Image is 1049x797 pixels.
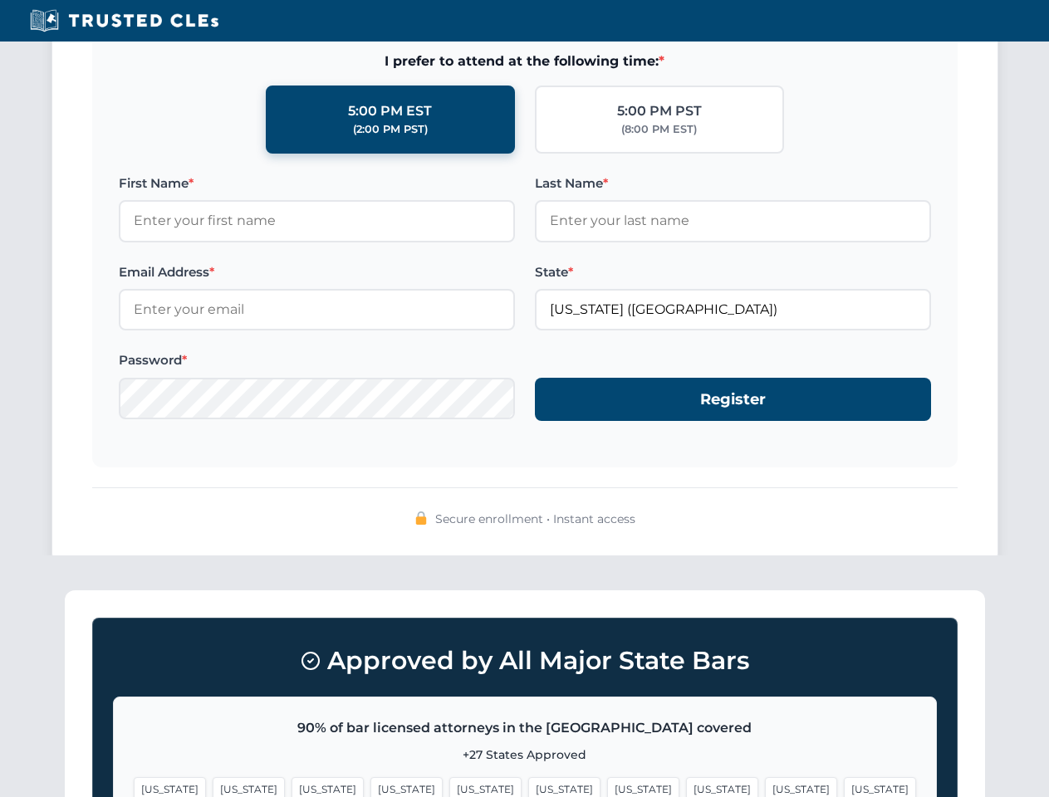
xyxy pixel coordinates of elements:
[113,638,937,683] h3: Approved by All Major State Bars
[119,262,515,282] label: Email Address
[535,378,931,422] button: Register
[119,200,515,242] input: Enter your first name
[25,8,223,33] img: Trusted CLEs
[535,174,931,193] label: Last Name
[617,100,702,122] div: 5:00 PM PST
[414,511,428,525] img: 🔒
[621,121,697,138] div: (8:00 PM EST)
[119,174,515,193] label: First Name
[435,510,635,528] span: Secure enrollment • Instant access
[353,121,428,138] div: (2:00 PM PST)
[535,289,931,330] input: California (CA)
[134,746,916,764] p: +27 States Approved
[535,200,931,242] input: Enter your last name
[119,51,931,72] span: I prefer to attend at the following time:
[348,100,432,122] div: 5:00 PM EST
[134,717,916,739] p: 90% of bar licensed attorneys in the [GEOGRAPHIC_DATA] covered
[119,350,515,370] label: Password
[119,289,515,330] input: Enter your email
[535,262,931,282] label: State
